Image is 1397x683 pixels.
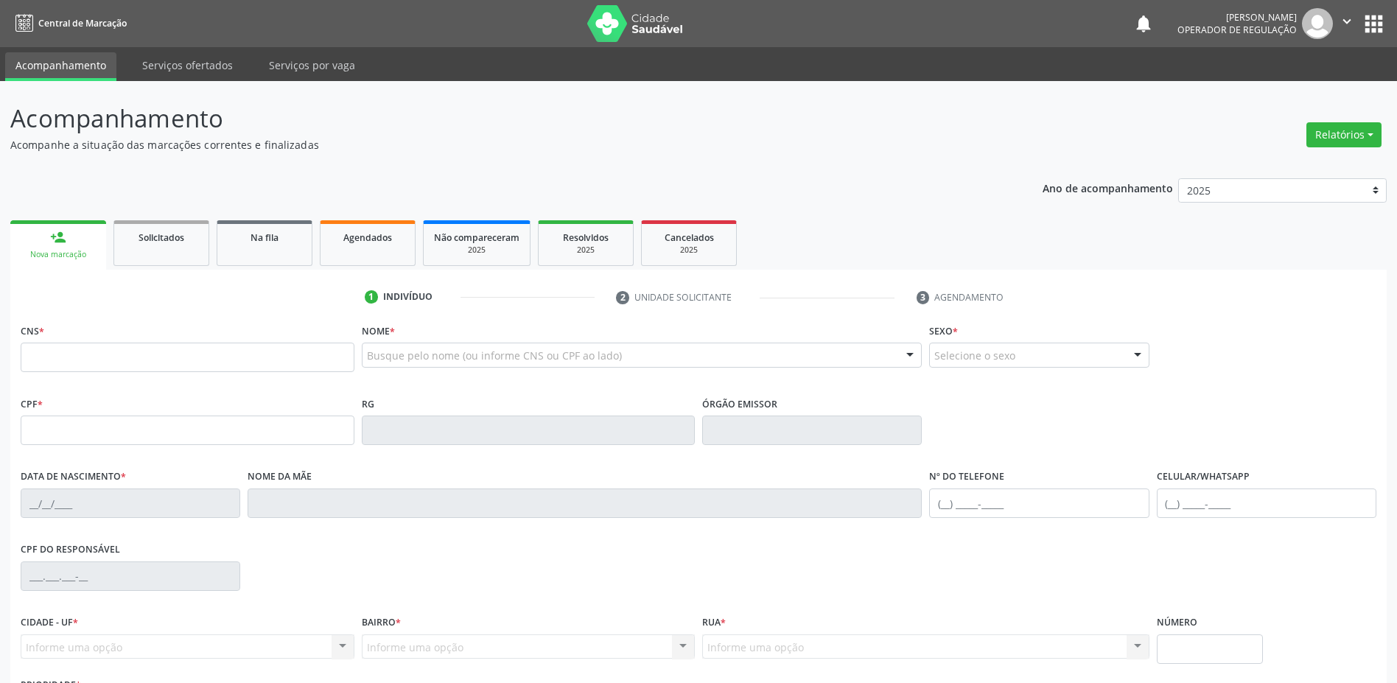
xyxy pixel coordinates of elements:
img: img [1302,8,1333,39]
span: Resolvidos [563,231,609,244]
div: 2025 [434,245,519,256]
p: Ano de acompanhamento [1043,178,1173,197]
label: CNS [21,320,44,343]
input: ___.___.___-__ [21,561,240,591]
span: Central de Marcação [38,17,127,29]
input: (__) _____-_____ [1157,488,1376,518]
button:  [1333,8,1361,39]
label: Nº do Telefone [929,466,1004,488]
span: Não compareceram [434,231,519,244]
div: Indivíduo [383,290,433,304]
span: Operador de regulação [1177,24,1297,36]
span: Solicitados [139,231,184,244]
input: __/__/____ [21,488,240,518]
div: 2025 [549,245,623,256]
button: notifications [1133,13,1154,34]
span: Cancelados [665,231,714,244]
span: Agendados [343,231,392,244]
button: Relatórios [1306,122,1382,147]
label: Nome da mãe [248,466,312,488]
i:  [1339,13,1355,29]
div: Nova marcação [21,249,96,260]
label: Data de nascimento [21,466,126,488]
label: CPF [21,393,43,416]
label: Cidade - UF [21,612,78,634]
a: Acompanhamento [5,52,116,81]
div: person_add [50,229,66,245]
div: 2025 [652,245,726,256]
a: Serviços por vaga [259,52,365,78]
label: Celular/WhatsApp [1157,466,1250,488]
label: Nome [362,320,395,343]
span: Busque pelo nome (ou informe CNS ou CPF ao lado) [367,348,622,363]
span: Na fila [251,231,279,244]
label: Rua [702,612,726,634]
label: Órgão emissor [702,393,777,416]
label: Número [1157,612,1197,634]
input: (__) _____-_____ [929,488,1149,518]
label: Bairro [362,612,401,634]
p: Acompanhe a situação das marcações correntes e finalizadas [10,137,974,153]
label: RG [362,393,374,416]
span: Selecione o sexo [934,348,1015,363]
p: Acompanhamento [10,100,974,137]
a: Serviços ofertados [132,52,243,78]
div: 1 [365,290,378,304]
button: apps [1361,11,1387,37]
a: Central de Marcação [10,11,127,35]
label: CPF do responsável [21,539,120,561]
label: Sexo [929,320,958,343]
div: [PERSON_NAME] [1177,11,1297,24]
